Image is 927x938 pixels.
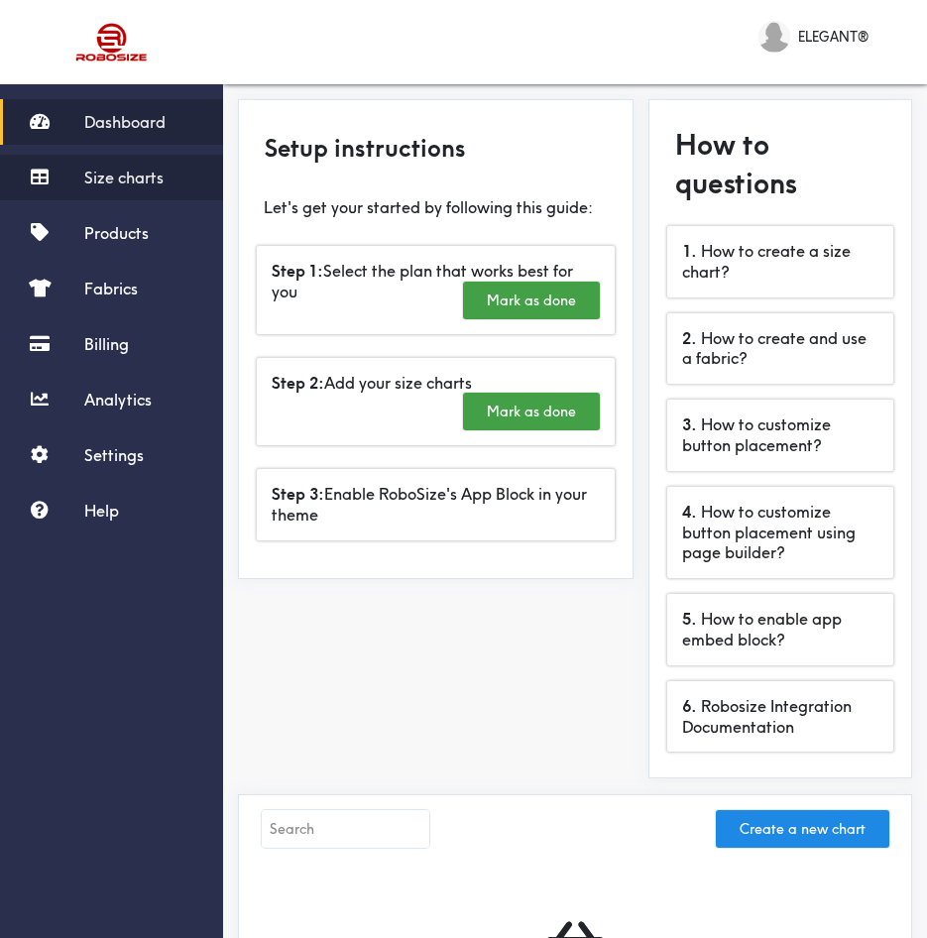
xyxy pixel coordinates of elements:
span: Help [84,501,119,521]
button: Mark as done [463,393,600,430]
span: Products [84,223,149,243]
span: Dashboard [84,112,166,132]
b: Step 2: [272,373,324,393]
input: Search [262,810,429,848]
div: Add your size charts [257,358,615,446]
span: Settings [84,445,144,465]
span: Billing [84,334,129,354]
b: Step 3: [272,484,324,504]
b: 2 . [682,328,697,348]
b: 5 . [682,609,697,629]
span: Analytics [84,390,152,410]
div: How to create and use a fabric? [667,313,893,385]
div: How to create a size chart? [667,226,893,297]
div: How to customize button placement using page builder? [667,487,893,578]
div: How to customize button placement? [667,400,893,471]
img: ELEGANT® [758,21,790,53]
span: ELEGANT® [798,26,869,48]
div: Select the plan that works best for you [257,246,615,334]
div: Let's get your started by following this guide: [249,193,623,218]
b: Step 1: [272,261,323,281]
b: 6 . [682,696,697,716]
div: How to enable app embed block? [667,594,893,665]
span: Size charts [84,168,164,187]
b: 3 . [682,414,697,434]
b: 1 . [682,241,697,261]
div: Robosize Integration Documentation [667,681,893,753]
div: Enable RoboSize's App Block in your theme [257,469,615,540]
div: How to questions [659,110,901,218]
button: Mark as done [463,282,600,319]
span: Fabrics [84,279,138,298]
div: Setup instructions [249,110,623,185]
button: Create a new chart [716,810,889,848]
img: Robosize [38,15,186,69]
b: 4 . [682,502,697,522]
